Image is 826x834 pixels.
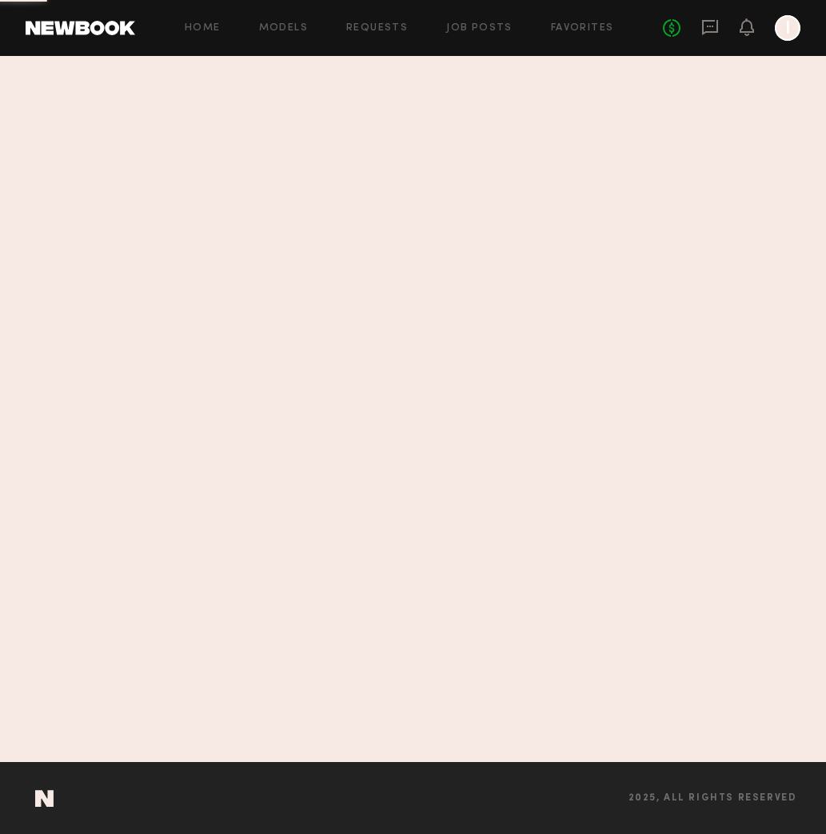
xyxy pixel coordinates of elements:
a: Job Posts [446,23,513,34]
a: Home [185,23,221,34]
a: Favorites [551,23,614,34]
a: Requests [346,23,408,34]
a: Models [259,23,308,34]
span: 2025, all rights reserved [628,793,797,804]
a: I [775,15,800,41]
